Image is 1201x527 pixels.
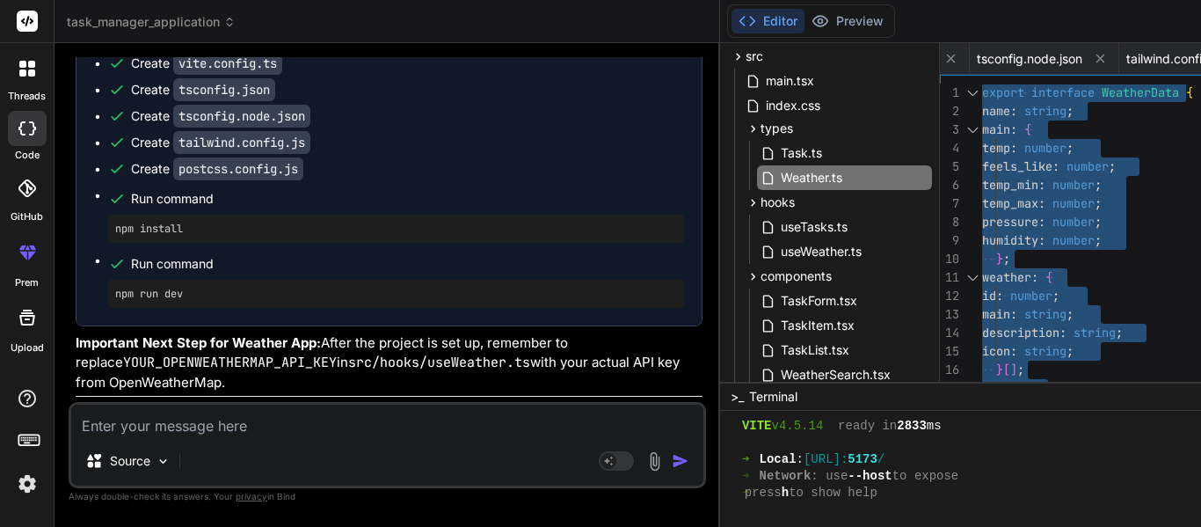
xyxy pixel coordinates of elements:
[897,418,927,435] span: 2833
[996,251,1003,267] span: }
[1010,306,1017,322] span: :
[131,81,275,99] div: Create
[11,209,43,224] label: GitHub
[131,134,310,151] div: Create
[1003,251,1010,267] span: ;
[1017,362,1024,377] span: ;
[996,288,1003,304] span: :
[982,214,1038,230] span: pressure
[644,451,665,472] img: attachment
[1052,158,1059,174] span: :
[1031,269,1038,285] span: :
[742,451,745,468] span: ➜
[764,95,822,116] span: index.css
[940,231,959,250] div: 9
[940,342,959,361] div: 15
[940,176,959,194] div: 6
[742,485,745,501] span: ➜
[940,139,959,157] div: 4
[982,195,1038,211] span: temp_max
[348,354,530,371] code: src/hooks/useWeather.ts
[742,468,745,485] span: ➜
[1102,84,1179,100] span: WeatherData
[1010,362,1017,377] span: ]
[940,268,959,287] div: 11
[115,287,677,301] pre: npm run dev
[940,121,959,139] div: 3
[1059,325,1066,340] span: :
[173,105,310,128] code: tsconfig.node.json
[110,452,150,470] p: Source
[131,255,684,273] span: Run command
[1095,232,1102,248] span: ;
[760,468,812,485] span: Network
[1010,140,1017,156] span: :
[838,418,897,435] span: ready in
[1066,158,1109,174] span: number
[1116,325,1123,340] span: ;
[1066,103,1074,119] span: ;
[779,143,824,164] span: Task.ts
[1024,343,1066,359] span: string
[1024,380,1031,396] span: {
[1010,343,1017,359] span: :
[940,102,959,121] div: 2
[772,418,824,435] span: v4.5.14
[940,157,959,176] div: 5
[848,451,877,468] span: 5173
[1024,140,1066,156] span: number
[1052,177,1095,193] span: number
[779,290,859,311] span: TaskForm.tsx
[1052,232,1095,248] span: number
[76,333,702,393] p: After the project is set up, remember to replace in with your actual API key from OpenWeatherMap.
[742,418,772,435] span: VITE
[961,121,984,139] div: Click to collapse the range.
[69,488,706,505] p: Always double-check its answers. Your in Bind
[1066,343,1074,359] span: ;
[1066,306,1074,322] span: ;
[760,451,797,468] span: Local
[672,452,689,470] img: icon
[1038,232,1045,248] span: :
[1095,195,1102,211] span: ;
[1038,214,1045,230] span: :
[1095,177,1102,193] span: ;
[76,334,321,351] strong: Important Next Step for Weather App:
[1045,269,1052,285] span: {
[749,388,797,406] span: Terminal
[1052,288,1059,304] span: ;
[982,84,1024,100] span: export
[11,340,44,355] label: Upload
[123,354,337,371] code: YOUR_OPENWEATHERMAP_API_KEY
[236,491,267,501] span: privacy
[173,131,310,154] code: tailwind.config.js
[761,194,795,211] span: hooks
[1010,288,1052,304] span: number
[1052,214,1095,230] span: number
[804,451,848,468] span: [URL]:
[1024,121,1031,137] span: {
[745,485,782,501] span: press
[156,454,171,469] img: Pick Models
[982,232,1038,248] span: humidity
[779,241,863,262] span: useWeather.ts
[1074,325,1116,340] span: string
[779,340,851,361] span: TaskList.tsx
[1010,103,1017,119] span: :
[131,55,282,72] div: Create
[782,485,789,501] span: h
[1010,380,1017,396] span: :
[779,216,849,238] span: useTasks.ts
[173,157,303,180] code: postcss.config.js
[1038,195,1045,211] span: :
[131,190,684,208] span: Run command
[131,160,303,178] div: Create
[12,469,42,499] img: settings
[877,451,884,468] span: /
[996,362,1003,377] span: }
[940,305,959,324] div: 13
[982,380,1010,396] span: wind
[977,50,1082,68] span: tsconfig.node.json
[67,13,236,31] span: task_manager_application
[1186,84,1193,100] span: {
